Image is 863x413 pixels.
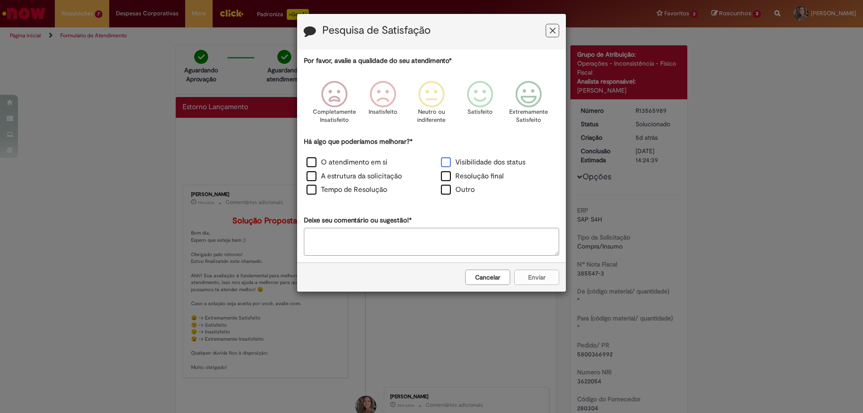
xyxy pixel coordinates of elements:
[360,74,406,136] div: Insatisfeito
[415,108,448,124] p: Neutro ou indiferente
[409,74,454,136] div: Neutro ou indiferente
[322,25,431,36] label: Pesquisa de Satisfação
[467,108,493,116] p: Satisfeito
[313,108,356,124] p: Completamente Insatisfeito
[307,171,402,182] label: A estrutura da solicitação
[506,74,552,136] div: Extremamente Satisfeito
[465,270,510,285] button: Cancelar
[441,185,475,195] label: Outro
[311,74,357,136] div: Completamente Insatisfeito
[304,137,559,198] div: Há algo que poderíamos melhorar?*
[307,157,387,168] label: O atendimento em si
[441,157,525,168] label: Visibilidade dos status
[457,74,503,136] div: Satisfeito
[307,185,387,195] label: Tempo de Resolução
[369,108,397,116] p: Insatisfeito
[304,216,412,225] label: Deixe seu comentário ou sugestão!*
[509,108,548,124] p: Extremamente Satisfeito
[441,171,504,182] label: Resolução final
[304,56,452,66] label: Por favor, avalie a qualidade do seu atendimento*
